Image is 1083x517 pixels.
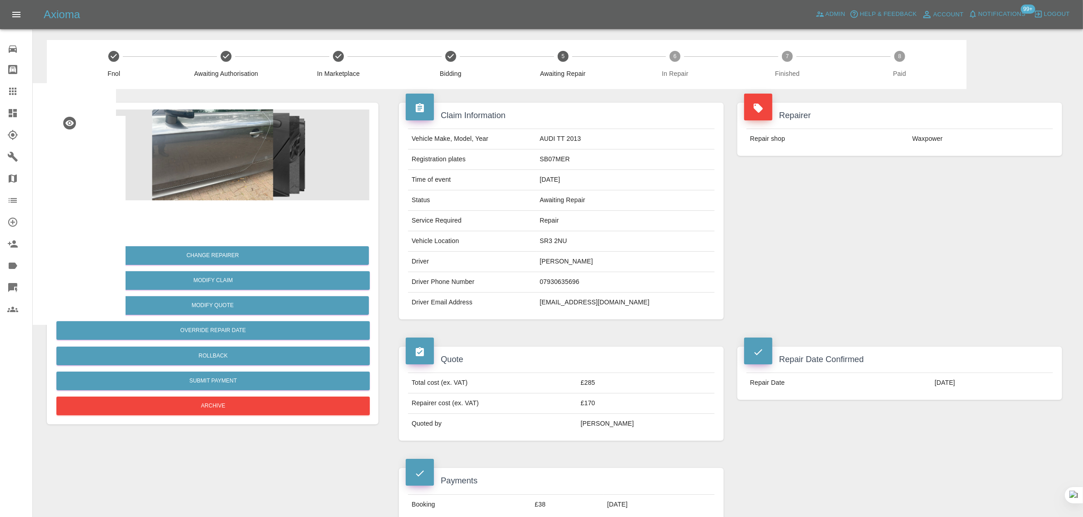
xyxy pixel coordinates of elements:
[813,7,848,21] a: Admin
[56,109,369,200] img: 4524d4d1-4f40-488e-8261-cb73cfe9bbc1
[623,69,728,78] span: In Repair
[847,7,919,21] button: Help & Feedback
[408,149,536,170] td: Registration plates
[398,69,503,78] span: Bidding
[735,69,840,78] span: Finished
[510,69,615,78] span: Awaiting Repair
[826,9,846,20] span: Admin
[536,272,715,293] td: 07930635696
[408,170,536,190] td: Time of event
[174,69,279,78] span: Awaiting Authorisation
[1032,7,1072,21] button: Logout
[56,321,370,340] button: Override Repair Date
[604,494,715,514] td: [DATE]
[408,393,577,414] td: Repairer cost (ex. VAT)
[577,414,715,434] td: [PERSON_NAME]
[1021,5,1035,14] span: 99+
[408,272,536,293] td: Driver Phone Number
[406,109,717,122] h4: Claim Information
[408,293,536,313] td: Driver Email Address
[408,129,536,149] td: Vehicle Make, Model, Year
[577,373,715,393] td: £285
[1044,9,1070,20] span: Logout
[931,373,1053,393] td: [DATE]
[933,10,964,20] span: Account
[406,475,717,487] h4: Payments
[536,293,715,313] td: [EMAIL_ADDRESS][DOMAIN_NAME]
[5,4,27,25] button: Open drawer
[408,494,531,514] td: Booking
[536,190,715,211] td: Awaiting Repair
[44,7,80,22] h5: Axioma
[56,246,369,265] button: Change Repairer
[408,373,577,393] td: Total cost (ex. VAT)
[746,373,931,393] td: Repair Date
[536,149,715,170] td: SB07MER
[786,53,789,60] text: 7
[744,353,1055,366] h4: Repair Date Confirmed
[674,53,677,60] text: 6
[56,397,370,415] button: Archive
[406,353,717,366] h4: Quote
[408,211,536,231] td: Service Required
[909,129,1053,149] td: Waxpower
[536,129,715,149] td: AUDI TT 2013
[919,7,966,22] a: Account
[56,271,370,290] a: Modify Claim
[536,170,715,190] td: [DATE]
[898,53,902,60] text: 8
[531,494,604,514] td: £38
[577,393,715,414] td: £170
[56,347,370,365] button: Rollback
[746,129,909,149] td: Repair shop
[56,372,370,390] button: Submit Payment
[536,231,715,252] td: SR3 2NU
[286,69,391,78] span: In Marketplace
[860,9,917,20] span: Help & Feedback
[408,190,536,211] td: Status
[847,69,952,78] span: Paid
[744,109,1055,122] h4: Repairer
[408,252,536,272] td: Driver
[60,204,89,233] img: qt_1RyXgqA4aDea5wMjieNBnEYx
[978,9,1026,20] span: Notifications
[536,252,715,272] td: [PERSON_NAME]
[408,231,536,252] td: Vehicle Location
[56,296,369,315] button: Modify Quote
[61,69,166,78] span: Fnol
[966,7,1028,21] button: Notifications
[561,53,564,60] text: 5
[408,414,577,434] td: Quoted by
[536,211,715,231] td: Repair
